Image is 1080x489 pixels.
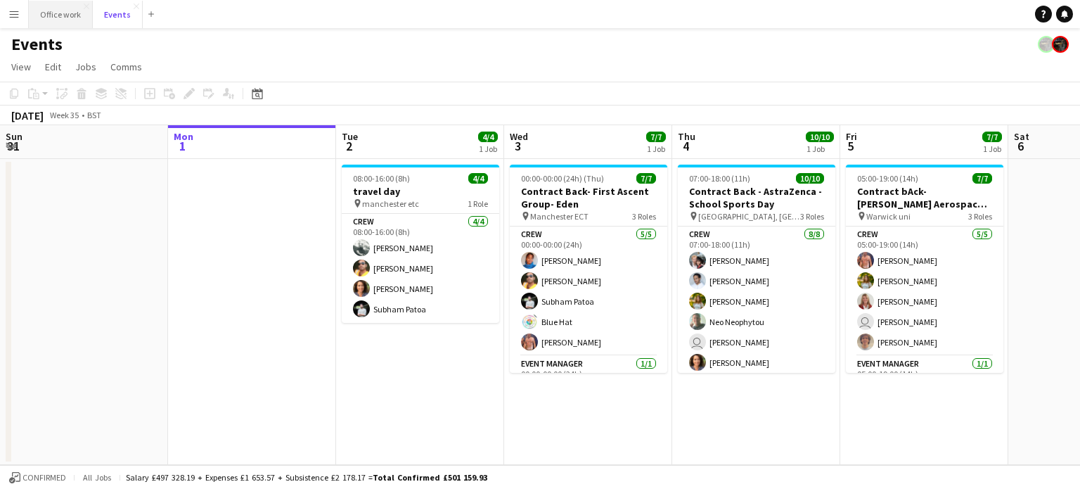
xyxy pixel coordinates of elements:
[846,165,1003,373] app-job-card: 05:00-19:00 (14h)7/7Contract bAck-[PERSON_NAME] Aerospace- Diamond dome Warwick uni3 RolesCrew5/5...
[1052,36,1069,53] app-user-avatar: Blue Hat
[1012,138,1029,154] span: 6
[110,61,142,73] span: Comms
[800,211,824,222] span: 3 Roles
[982,132,1002,142] span: 7/7
[678,130,695,143] span: Thu
[468,173,488,184] span: 4/4
[46,110,82,120] span: Week 35
[510,227,667,356] app-card-role: Crew5/500:00-00:00 (24h)[PERSON_NAME][PERSON_NAME]Subham PatoaBlue Hat[PERSON_NAME]
[508,138,528,154] span: 3
[70,58,102,76] a: Jobs
[340,138,358,154] span: 2
[39,58,67,76] a: Edit
[846,227,1003,356] app-card-role: Crew5/505:00-19:00 (14h)[PERSON_NAME][PERSON_NAME][PERSON_NAME] [PERSON_NAME][PERSON_NAME]
[510,185,667,210] h3: Contract Back- First Ascent Group- Eden
[857,173,918,184] span: 05:00-19:00 (14h)
[478,132,498,142] span: 4/4
[846,356,1003,404] app-card-role: Event Manager1/105:00-19:00 (14h)
[6,58,37,76] a: View
[29,1,93,28] button: Office work
[846,185,1003,210] h3: Contract bAck-[PERSON_NAME] Aerospace- Diamond dome
[11,108,44,122] div: [DATE]
[174,130,193,143] span: Mon
[80,472,114,483] span: All jobs
[647,144,665,154] div: 1 Job
[362,198,419,209] span: manchester etc
[11,34,63,55] h1: Events
[806,132,834,142] span: 10/10
[22,473,66,483] span: Confirmed
[678,227,835,417] app-card-role: Crew8/807:00-18:00 (11h)[PERSON_NAME][PERSON_NAME][PERSON_NAME]Neo Neophytou [PERSON_NAME][PERSON...
[510,356,667,404] app-card-role: Event Manager1/100:00-00:00 (24h)
[510,165,667,373] app-job-card: 00:00-00:00 (24h) (Thu)7/7Contract Back- First Ascent Group- Eden Manchester ECT3 RolesCrew5/500:...
[676,138,695,154] span: 4
[87,110,101,120] div: BST
[93,1,143,28] button: Events
[866,211,911,222] span: Warwick uni
[972,173,992,184] span: 7/7
[11,61,31,73] span: View
[126,472,487,483] div: Salary £497 328.19 + Expenses £1 653.57 + Subsistence £2 178.17 =
[636,173,656,184] span: 7/7
[698,211,800,222] span: [GEOGRAPHIC_DATA], [GEOGRAPHIC_DATA], [GEOGRAPHIC_DATA], [GEOGRAPHIC_DATA]
[4,138,22,154] span: 31
[510,130,528,143] span: Wed
[75,61,96,73] span: Jobs
[678,165,835,373] app-job-card: 07:00-18:00 (11h)10/10Contract Back - AstraZenca - School Sports Day [GEOGRAPHIC_DATA], [GEOGRAPH...
[342,165,499,323] app-job-card: 08:00-16:00 (8h)4/4travel day manchester etc1 RoleCrew4/408:00-16:00 (8h)[PERSON_NAME][PERSON_NAM...
[373,472,487,483] span: Total Confirmed £501 159.93
[45,61,61,73] span: Edit
[632,211,656,222] span: 3 Roles
[806,144,833,154] div: 1 Job
[342,185,499,198] h3: travel day
[105,58,148,76] a: Comms
[172,138,193,154] span: 1
[468,198,488,209] span: 1 Role
[530,211,589,222] span: Manchester ECT
[646,132,666,142] span: 7/7
[796,173,824,184] span: 10/10
[983,144,1001,154] div: 1 Job
[1014,130,1029,143] span: Sat
[1038,36,1055,53] app-user-avatar: Blue Hat
[844,138,857,154] span: 5
[7,470,68,485] button: Confirmed
[968,211,992,222] span: 3 Roles
[6,130,22,143] span: Sun
[846,130,857,143] span: Fri
[342,130,358,143] span: Tue
[479,144,497,154] div: 1 Job
[353,173,410,184] span: 08:00-16:00 (8h)
[521,173,604,184] span: 00:00-00:00 (24h) (Thu)
[678,185,835,210] h3: Contract Back - AstraZenca - School Sports Day
[689,173,750,184] span: 07:00-18:00 (11h)
[342,214,499,323] app-card-role: Crew4/408:00-16:00 (8h)[PERSON_NAME][PERSON_NAME][PERSON_NAME]Subham Patoa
